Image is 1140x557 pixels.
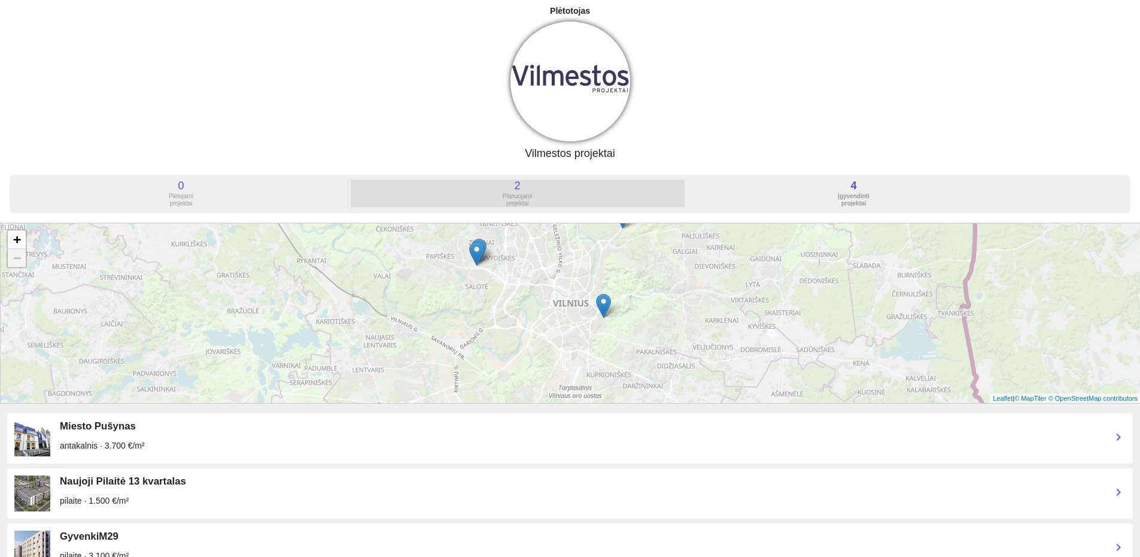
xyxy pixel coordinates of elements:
[1111,540,1126,555] i: chevron_right
[14,476,50,511] img: ZnOH2HpzrU.jpg
[60,476,1102,488] div: Naujoji Pilaitė 13 kvartalas
[1111,485,1126,500] i: chevron_right
[14,198,351,207] a: 0 Plėtojamiprojektai
[351,180,684,192] div: 2
[60,440,1102,452] div: antakalnis · 3.700 €/m²
[687,193,1020,207] div: Įgyvendinti projektai
[8,231,26,249] a: Zoom in
[14,180,348,192] div: 0
[1111,430,1126,444] i: chevron_right
[10,141,1130,165] h3: Vilmestos projektai
[60,420,1102,432] div: Miesto Pušynas
[1111,492,1126,501] a: chevron_right
[550,5,590,17] div: Plėtotojas
[1111,437,1126,446] a: chevron_right
[60,531,1102,543] div: GyvenkiM29
[1111,547,1126,556] a: chevron_right
[14,420,50,456] img: Nnb4fSiS0P.JPG
[1048,395,1138,402] a: © OpenStreetMap contributors
[8,249,26,267] a: Zoom out
[351,198,687,207] a: 2 Planuojamiprojektai
[351,193,684,207] div: Planuojami projektai
[1014,395,1047,402] a: © MapTiler
[60,495,1102,507] div: pilaite · 1.500 €/m²
[687,198,1020,207] a: 4 Įgyvendintiprojektai
[14,193,348,207] div: Plėtojami projektai
[993,395,1013,402] a: Leaflet
[687,180,1020,192] div: 4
